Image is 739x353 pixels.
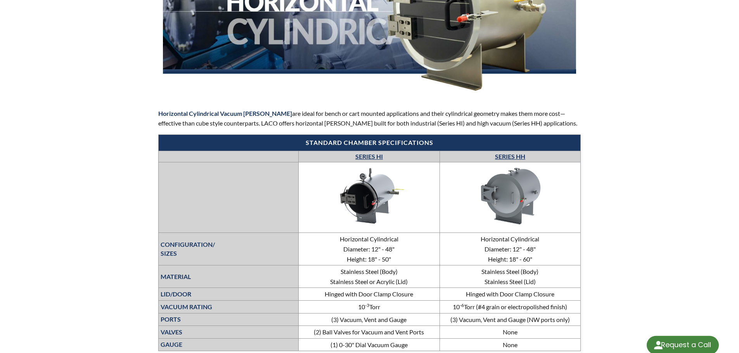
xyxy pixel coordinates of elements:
h4: Standard chamber specifications [163,139,577,147]
td: 10 Torr (#4 grain or electropolished finish) [440,300,581,313]
td: Stainless Steel (Body) Stainless Steel or Acrylic (Lid) [299,265,440,288]
th: VACUUM RATING [158,300,299,313]
th: PORTS [158,313,299,326]
a: SERIES HI [355,153,383,160]
img: round button [652,339,665,351]
th: LID/DOOR [158,288,299,301]
sup: -3 [365,302,369,308]
th: VALVES [158,326,299,339]
td: 10 Torr [299,300,440,313]
img: LVC2430-3312-HH.jpg [452,164,568,229]
td: (1) 0-30" Dial Vacuum Gauge [299,338,440,351]
p: are ideal for bench or cart mounted applications and their cylindrical geometry makes them more c... [158,108,581,128]
td: (3) Vacuum, Vent and Gauge (NW ports only) [440,313,581,326]
sup: -6 [460,302,464,308]
td: None [440,326,581,339]
td: Horizontal Cylindrical Diameter: 12" - 48" Height: 18" - 50" [299,233,440,265]
td: Stainless Steel (Body) Stainless Steel (Lid) [440,265,581,288]
td: Hinged with Door Clamp Closure [440,288,581,301]
th: MATERIAL [158,265,299,288]
td: (3) Vacuum, Vent and Gauge [299,313,440,326]
td: Hinged with Door Clamp Closure [299,288,440,301]
td: (2) Ball Valves for Vacuum and Vent Ports [299,326,440,339]
img: Series CC—Cube Chambers [311,164,427,229]
td: None [440,338,581,351]
th: CONFIGURATION/ SIZES [158,233,299,265]
a: SERIES HH [495,153,525,160]
td: Horizontal Cylindrical Diameter: 12" - 48" Height: 18" - 60" [440,233,581,265]
th: GAUGE [158,338,299,351]
strong: Horizontal Cylindrical Vacuum [PERSON_NAME] [158,110,292,117]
